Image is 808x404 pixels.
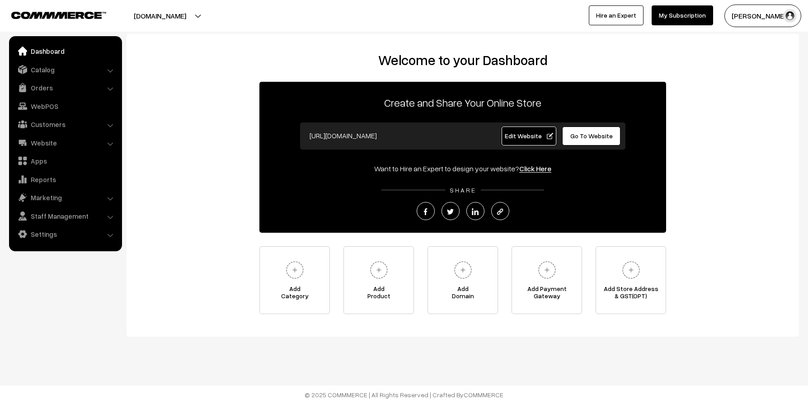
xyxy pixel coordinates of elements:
a: Go To Website [562,127,620,146]
a: My Subscription [652,5,713,25]
a: WebPOS [11,98,119,114]
span: Go To Website [570,132,613,140]
p: Create and Share Your Online Store [259,94,666,111]
a: Catalog [11,61,119,78]
a: Hire an Expert [589,5,644,25]
a: Click Here [519,164,551,173]
button: [DOMAIN_NAME] [102,5,218,27]
a: Edit Website [502,127,557,146]
img: COMMMERCE [11,12,106,19]
button: [PERSON_NAME]… [724,5,801,27]
a: Settings [11,226,119,242]
a: Website [11,135,119,151]
a: Apps [11,153,119,169]
a: Customers [11,116,119,132]
div: Want to Hire an Expert to design your website? [259,163,666,174]
img: plus.svg [619,258,644,282]
span: Add Store Address & GST(OPT) [596,285,666,303]
span: Edit Website [505,132,553,140]
span: Add Product [344,285,413,303]
a: Dashboard [11,43,119,59]
a: Staff Management [11,208,119,224]
img: plus.svg [535,258,559,282]
a: COMMMERCE [464,391,503,399]
a: COMMMERCE [11,9,90,20]
a: Add PaymentGateway [512,246,582,314]
a: AddCategory [259,246,330,314]
span: Add Domain [428,285,498,303]
h2: Welcome to your Dashboard [136,52,790,68]
a: Orders [11,80,119,96]
a: AddDomain [427,246,498,314]
img: plus.svg [282,258,307,282]
a: Add Store Address& GST(OPT) [596,246,666,314]
a: AddProduct [343,246,414,314]
img: user [783,9,797,23]
span: SHARE [445,186,481,194]
img: plus.svg [366,258,391,282]
span: Add Payment Gateway [512,285,582,303]
span: Add Category [260,285,329,303]
a: Marketing [11,189,119,206]
img: plus.svg [451,258,475,282]
a: Reports [11,171,119,188]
